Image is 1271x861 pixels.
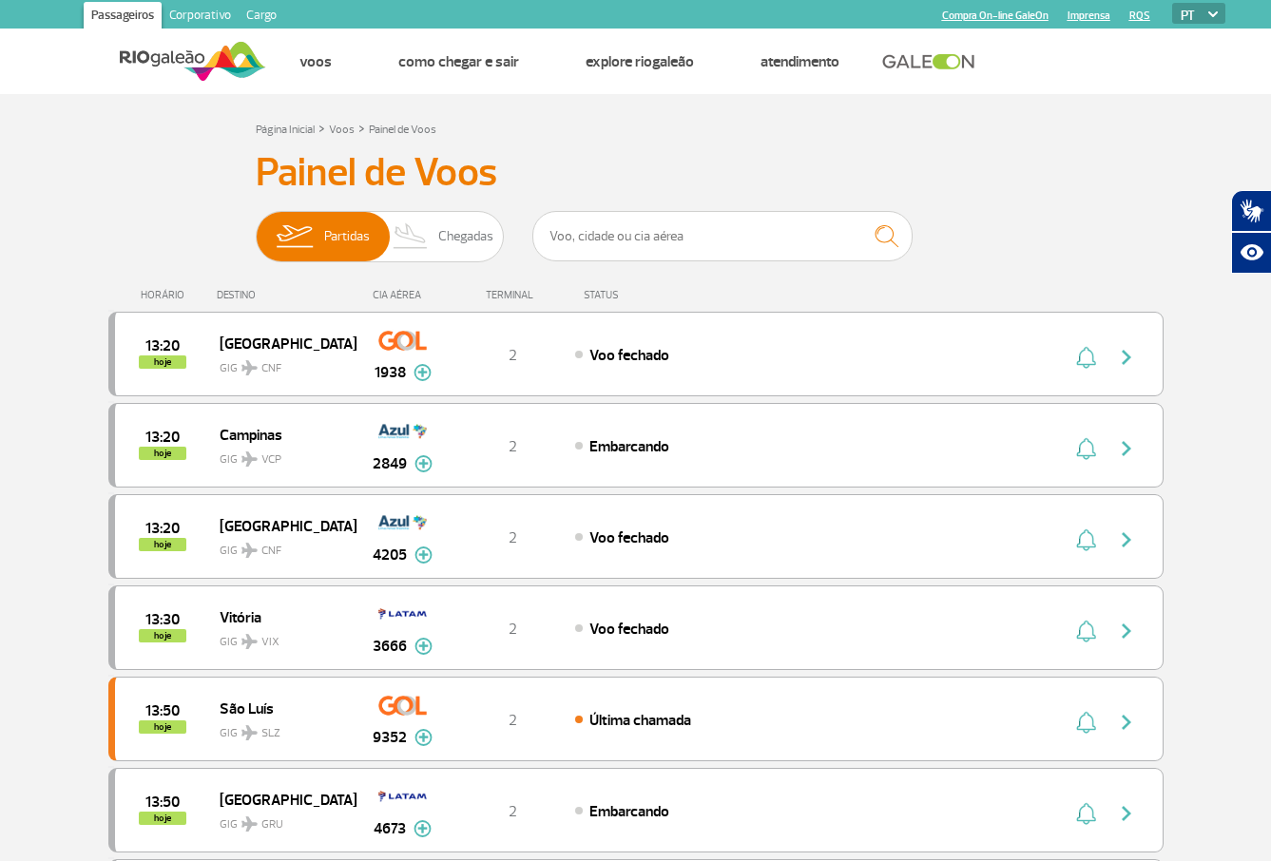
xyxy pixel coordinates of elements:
[374,817,406,840] span: 4673
[1115,437,1138,460] img: seta-direita-painel-voo.svg
[373,726,407,749] span: 9352
[261,360,281,377] span: CNF
[1076,711,1096,734] img: sino-painel-voo.svg
[383,212,439,261] img: slider-desembarque
[139,355,186,369] span: hoje
[139,720,186,734] span: hoje
[356,289,451,301] div: CIA AÉREA
[509,620,517,639] span: 2
[241,451,258,467] img: destiny_airplane.svg
[1115,802,1138,825] img: seta-direita-painel-voo.svg
[162,2,239,32] a: Corporativo
[256,149,1016,197] h3: Painel de Voos
[509,437,517,456] span: 2
[373,452,407,475] span: 2849
[414,638,433,655] img: mais-info-painel-voo.svg
[1076,620,1096,642] img: sino-painel-voo.svg
[145,430,180,444] span: 2025-08-26 13:20:00
[586,52,694,71] a: Explore RIOgaleão
[358,117,365,139] a: >
[942,10,1049,22] a: Compra On-line GaleOn
[1231,190,1271,274] div: Plugin de acessibilidade da Hand Talk.
[264,212,324,261] img: slider-embarque
[414,364,432,381] img: mais-info-painel-voo.svg
[241,543,258,558] img: destiny_airplane.svg
[1129,10,1150,22] a: RQS
[589,802,669,821] span: Embarcando
[261,451,281,469] span: VCP
[261,725,280,742] span: SLZ
[1115,620,1138,642] img: seta-direita-painel-voo.svg
[1076,437,1096,460] img: sino-painel-voo.svg
[414,820,432,837] img: mais-info-painel-voo.svg
[241,725,258,740] img: destiny_airplane.svg
[145,704,180,717] span: 2025-08-26 13:50:00
[589,620,669,639] span: Voo fechado
[414,455,433,472] img: mais-info-painel-voo.svg
[256,123,315,137] a: Página Inicial
[1115,528,1138,551] img: seta-direita-painel-voo.svg
[145,613,180,626] span: 2025-08-26 13:30:00
[589,528,669,547] span: Voo fechado
[414,546,433,564] img: mais-info-painel-voo.svg
[509,346,517,365] span: 2
[84,2,162,32] a: Passageiros
[1231,190,1271,232] button: Abrir tradutor de língua de sinais.
[589,711,691,730] span: Última chamada
[241,634,258,649] img: destiny_airplane.svg
[589,346,669,365] span: Voo fechado
[145,522,180,535] span: 2025-08-26 13:20:00
[509,711,517,730] span: 2
[217,289,356,301] div: DESTINO
[1115,711,1138,734] img: seta-direita-painel-voo.svg
[318,117,325,139] a: >
[220,787,341,812] span: [GEOGRAPHIC_DATA]
[139,812,186,825] span: hoje
[324,212,370,261] span: Partidas
[589,437,669,456] span: Embarcando
[220,532,341,560] span: GIG
[220,623,341,651] span: GIG
[239,2,284,32] a: Cargo
[1115,346,1138,369] img: seta-direita-painel-voo.svg
[414,729,433,746] img: mais-info-painel-voo.svg
[261,816,283,833] span: GRU
[369,123,436,137] a: Painel de Voos
[1076,346,1096,369] img: sino-painel-voo.svg
[509,802,517,821] span: 2
[438,212,493,261] span: Chegadas
[220,513,341,538] span: [GEOGRAPHIC_DATA]
[220,604,341,629] span: Vitória
[139,629,186,642] span: hoje
[220,441,341,469] span: GIG
[139,538,186,551] span: hoje
[532,211,913,261] input: Voo, cidade ou cia aérea
[1076,802,1096,825] img: sino-painel-voo.svg
[114,289,218,301] div: HORÁRIO
[761,52,839,71] a: Atendimento
[145,339,180,353] span: 2025-08-26 13:20:00
[261,543,281,560] span: CNF
[220,715,341,742] span: GIG
[139,447,186,460] span: hoje
[451,289,574,301] div: TERMINAL
[299,52,332,71] a: Voos
[574,289,729,301] div: STATUS
[220,331,341,355] span: [GEOGRAPHIC_DATA]
[373,635,407,658] span: 3666
[220,350,341,377] span: GIG
[261,634,279,651] span: VIX
[220,696,341,720] span: São Luís
[145,795,180,809] span: 2025-08-26 13:50:00
[1076,528,1096,551] img: sino-painel-voo.svg
[1231,232,1271,274] button: Abrir recursos assistivos.
[375,361,406,384] span: 1938
[329,123,355,137] a: Voos
[398,52,519,71] a: Como chegar e sair
[373,544,407,566] span: 4205
[1068,10,1110,22] a: Imprensa
[220,422,341,447] span: Campinas
[220,806,341,833] span: GIG
[241,360,258,375] img: destiny_airplane.svg
[241,816,258,832] img: destiny_airplane.svg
